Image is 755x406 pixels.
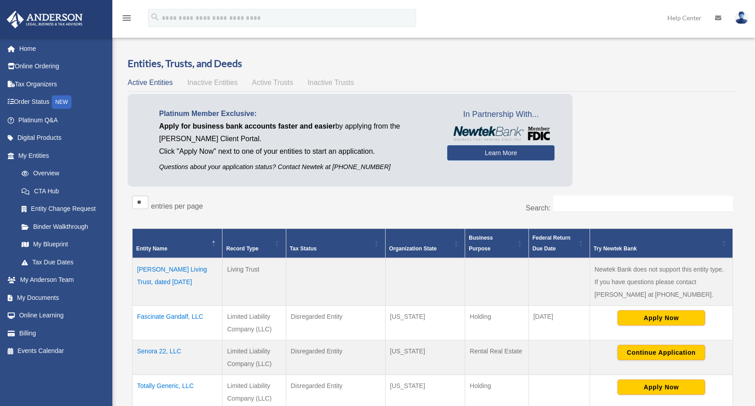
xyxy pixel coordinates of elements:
a: Online Ordering [6,58,112,76]
i: menu [121,13,132,23]
th: Entity Name: Activate to invert sorting [133,229,222,259]
a: My Anderson Team [6,271,112,289]
label: entries per page [151,202,203,210]
a: My Entities [6,147,108,165]
span: Federal Return Due Date [533,235,571,252]
th: Try Newtek Bank : Activate to sort [590,229,733,259]
a: CTA Hub [13,182,108,200]
p: by applying from the [PERSON_NAME] Client Portal. [159,120,434,145]
a: Entity Change Request [13,200,108,218]
a: My Documents [6,289,112,307]
button: Apply Now [617,310,705,326]
label: Search: [526,204,551,212]
td: Disregarded Entity [286,306,385,340]
td: Rental Real Estate [465,340,528,375]
td: Holding [465,306,528,340]
th: Record Type: Activate to sort [222,229,286,259]
td: Newtek Bank does not support this entity type. If you have questions please contact [PERSON_NAME]... [590,258,733,306]
span: Organization State [389,245,437,252]
a: Platinum Q&A [6,111,112,129]
img: NewtekBankLogoSM.png [452,126,550,141]
a: My Blueprint [13,236,108,254]
a: menu [121,16,132,23]
img: User Pic [735,11,748,24]
span: Inactive Entities [187,79,238,86]
a: Home [6,40,112,58]
button: Apply Now [617,379,705,395]
a: Tax Organizers [6,75,112,93]
span: Inactive Trusts [308,79,354,86]
td: [US_STATE] [385,340,465,375]
a: Digital Products [6,129,112,147]
span: Active Trusts [252,79,293,86]
a: Order StatusNEW [6,93,112,112]
i: search [150,12,160,22]
a: Learn More [447,145,555,161]
span: Entity Name [136,245,167,252]
a: Billing [6,324,112,342]
a: Tax Due Dates [13,253,108,271]
td: [DATE] [528,306,590,340]
a: Online Learning [6,307,112,325]
p: Platinum Member Exclusive: [159,107,434,120]
a: Events Calendar [6,342,112,360]
td: Limited Liability Company (LLC) [222,340,286,375]
td: Disregarded Entity [286,340,385,375]
td: Living Trust [222,258,286,306]
th: Organization State: Activate to sort [385,229,465,259]
td: [PERSON_NAME] Living Trust, dated [DATE] [133,258,222,306]
span: Record Type [226,245,258,252]
a: Binder Walkthrough [13,218,108,236]
span: Tax Status [290,245,317,252]
h3: Entities, Trusts, and Deeds [128,57,737,71]
div: NEW [52,95,71,109]
p: Questions about your application status? Contact Newtek at [PHONE_NUMBER] [159,161,434,173]
td: Senora 22, LLC [133,340,222,375]
th: Federal Return Due Date: Activate to sort [528,229,590,259]
img: Anderson Advisors Platinum Portal [4,11,85,28]
span: Active Entities [128,79,173,86]
th: Tax Status: Activate to sort [286,229,385,259]
td: Limited Liability Company (LLC) [222,306,286,340]
td: [US_STATE] [385,306,465,340]
p: Click "Apply Now" next to one of your entities to start an application. [159,145,434,158]
div: Try Newtek Bank [594,243,719,254]
th: Business Purpose: Activate to sort [465,229,528,259]
span: Apply for business bank accounts faster and easier [159,122,335,130]
a: Overview [13,165,103,183]
span: In Partnership With... [447,107,555,122]
span: Business Purpose [469,235,493,252]
button: Continue Application [617,345,705,360]
td: Fascinate Gandalf, LLC [133,306,222,340]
